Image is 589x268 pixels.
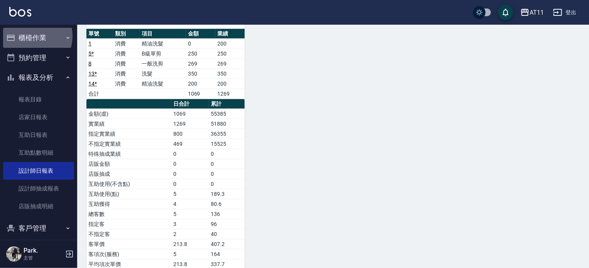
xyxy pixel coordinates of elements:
button: 預約管理 [3,48,74,68]
td: 合計 [86,89,113,99]
button: AT11 [517,5,547,20]
td: 40 [209,229,245,239]
td: 407.2 [209,239,245,249]
button: 櫃檯作業 [3,28,74,48]
td: 80.6 [209,199,245,209]
td: B級單剪 [140,49,186,59]
td: 15525 [209,139,245,149]
td: 0 [171,149,209,159]
button: save [498,5,513,20]
img: Person [6,246,22,262]
td: 店販抽成 [86,169,171,179]
td: 0 [209,149,245,159]
a: 8 [88,61,91,67]
td: 136 [209,209,245,219]
td: 0 [209,169,245,179]
td: 36355 [209,129,245,139]
td: 55385 [209,109,245,119]
td: 不指定實業績 [86,139,171,149]
td: 0 [171,179,209,189]
td: 精油洗髮 [140,39,186,49]
button: 員工及薪資 [3,238,74,258]
td: 213.8 [171,239,209,249]
td: 200 [215,79,245,89]
button: 登出 [550,5,580,20]
a: 設計師日報表 [3,162,74,180]
td: 800 [171,129,209,139]
th: 單號 [86,29,113,39]
td: 0 [171,169,209,179]
td: 189.3 [209,189,245,199]
button: 報表及分析 [3,67,74,88]
td: 0 [209,159,245,169]
td: 消費 [113,39,140,49]
td: 269 [186,59,215,69]
table: a dense table [86,29,245,99]
td: 實業績 [86,119,171,129]
td: 469 [171,139,209,149]
th: 日合計 [171,99,209,109]
td: 客單價 [86,239,171,249]
td: 5 [171,209,209,219]
td: 350 [186,69,215,79]
th: 類別 [113,29,140,39]
a: 設計師抽成報表 [3,180,74,197]
td: 51880 [209,119,245,129]
td: 5 [171,249,209,259]
a: 互助點數明細 [3,144,74,162]
td: 消費 [113,59,140,69]
td: 250 [215,49,245,59]
img: Logo [9,7,31,17]
td: 5 [171,189,209,199]
th: 項目 [140,29,186,39]
td: 0 [209,179,245,189]
td: 精油洗髮 [140,79,186,89]
div: AT11 [530,8,544,17]
td: 一般洗剪 [140,59,186,69]
th: 金額 [186,29,215,39]
td: 互助使用(不含點) [86,179,171,189]
td: 1269 [171,119,209,129]
td: 金額(虛) [86,109,171,119]
a: 店販抽成明細 [3,197,74,215]
td: 250 [186,49,215,59]
td: 350 [215,69,245,79]
td: 特殊抽成業績 [86,149,171,159]
td: 200 [215,39,245,49]
td: 店販金額 [86,159,171,169]
td: 互助使用(點) [86,189,171,199]
td: 消費 [113,49,140,59]
th: 業績 [215,29,245,39]
a: 店家日報表 [3,108,74,126]
button: 客戶管理 [3,218,74,238]
td: 96 [209,219,245,229]
td: 164 [209,249,245,259]
a: 互助日報表 [3,126,74,144]
td: 2 [171,229,209,239]
td: 3 [171,219,209,229]
td: 消費 [113,69,140,79]
td: 指定實業績 [86,129,171,139]
td: 1069 [186,89,215,99]
td: 0 [186,39,215,49]
td: 總客數 [86,209,171,219]
td: 269 [215,59,245,69]
h5: Park. [24,247,63,255]
td: 1269 [215,89,245,99]
td: 1069 [171,109,209,119]
td: 指定客 [86,219,171,229]
td: 洗髮 [140,69,186,79]
td: 0 [171,159,209,169]
td: 4 [171,199,209,209]
td: 客項次(服務) [86,249,171,259]
td: 200 [186,79,215,89]
a: 1 [88,40,91,47]
p: 主管 [24,255,63,261]
td: 不指定客 [86,229,171,239]
td: 消費 [113,79,140,89]
th: 累計 [209,99,245,109]
td: 互助獲得 [86,199,171,209]
a: 報表目錄 [3,91,74,108]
